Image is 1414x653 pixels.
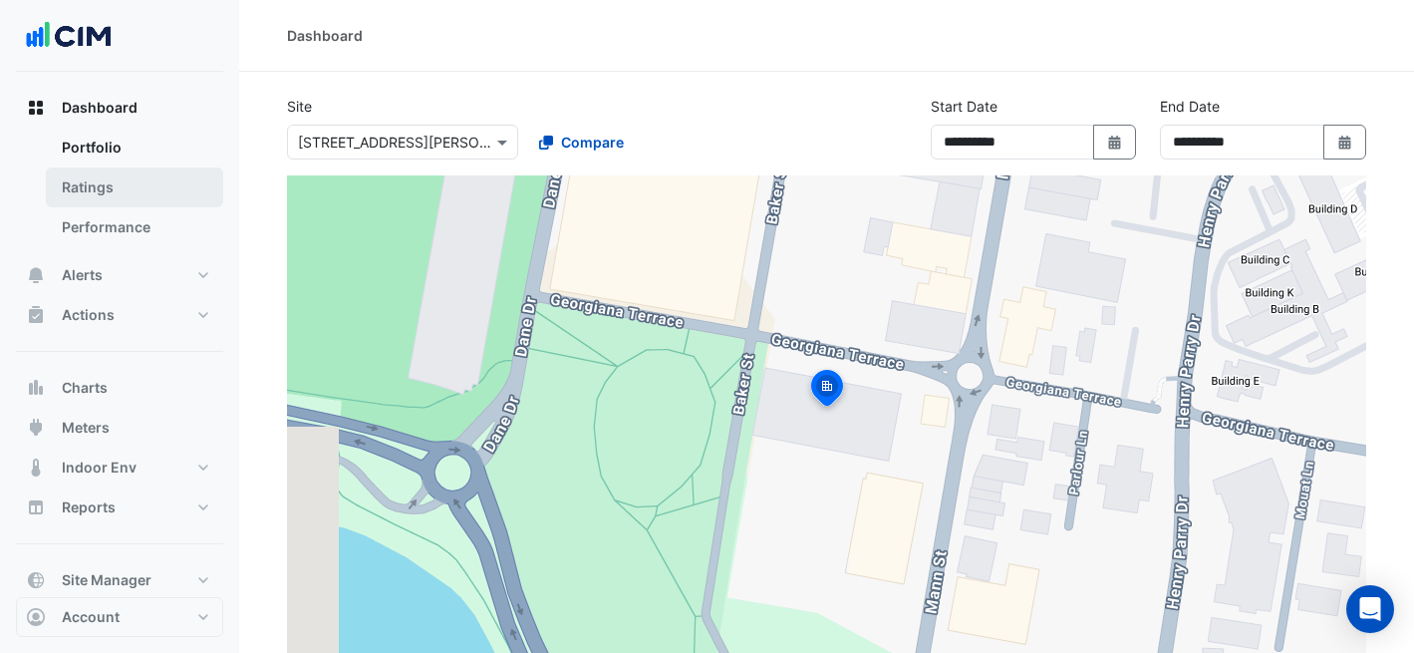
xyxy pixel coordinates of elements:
app-icon: Charts [26,378,46,398]
span: Charts [62,378,108,398]
app-icon: Dashboard [26,98,46,118]
label: End Date [1160,96,1220,117]
a: Performance [46,207,223,247]
span: Compare [561,132,624,153]
a: Ratings [46,167,223,207]
button: Meters [16,408,223,448]
div: Open Intercom Messenger [1346,585,1394,633]
app-icon: Reports [26,497,46,517]
span: Meters [62,418,110,438]
button: Alerts [16,255,223,295]
img: Company Logo [24,16,114,56]
label: Site [287,96,312,117]
span: Account [62,607,120,627]
span: Site Manager [62,570,151,590]
label: Start Date [931,96,997,117]
button: Compare [526,125,637,160]
a: Portfolio [46,128,223,167]
app-icon: Alerts [26,265,46,285]
app-icon: Meters [26,418,46,438]
span: Reports [62,497,116,517]
app-icon: Indoor Env [26,458,46,478]
button: Account [16,597,223,637]
app-icon: Site Manager [26,570,46,590]
span: Alerts [62,265,103,285]
button: Dashboard [16,88,223,128]
span: Dashboard [62,98,138,118]
span: Indoor Env [62,458,137,478]
span: Actions [62,305,115,325]
img: site-pin-selected.svg [805,367,849,415]
fa-icon: Select Date [1336,134,1354,151]
button: Reports [16,488,223,527]
div: Dashboard [16,128,223,255]
button: Charts [16,368,223,408]
app-icon: Actions [26,305,46,325]
button: Indoor Env [16,448,223,488]
fa-icon: Select Date [1106,134,1124,151]
div: Dashboard [287,25,363,46]
button: Actions [16,295,223,335]
button: Site Manager [16,560,223,600]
